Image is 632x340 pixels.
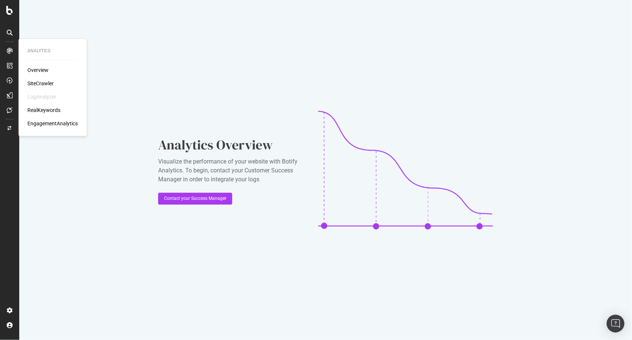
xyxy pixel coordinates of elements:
div: Open Intercom Messenger [607,315,625,333]
button: Contact your Success Manager [158,193,232,205]
div: Visualize the performance of your website with Botify Analytics. To begin, contact your Customer ... [158,157,306,184]
a: RealKeywords [27,106,60,114]
div: Analytics [27,48,78,54]
a: SiteCrawler [27,80,54,87]
a: EngagementAnalytics [27,120,78,127]
div: Contact your Success Manager [164,195,226,202]
div: Analytics Overview [158,136,306,154]
a: Overview [27,66,49,74]
img: CaL_T18e.png [318,111,493,230]
div: LogAnalyzer [27,93,56,100]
